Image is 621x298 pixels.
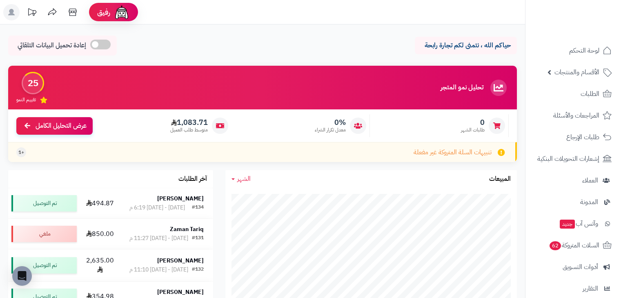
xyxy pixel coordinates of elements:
div: #132 [192,266,204,274]
span: إشعارات التحويلات البنكية [537,153,599,165]
span: طلبات الإرجاع [566,131,599,143]
a: المراجعات والأسئلة [530,106,616,125]
strong: [PERSON_NAME] [157,194,204,203]
a: أدوات التسويق [530,257,616,277]
span: الأقسام والمنتجات [554,67,599,78]
span: 62 [549,241,561,251]
div: تم التوصيل [11,257,77,274]
span: 0 [461,118,485,127]
td: 2,635.00 [80,249,120,281]
span: العملاء [582,175,598,186]
span: جديد [560,220,575,229]
span: 0% [315,118,346,127]
a: الطلبات [530,84,616,104]
span: 1,083.71 [170,118,208,127]
a: العملاء [530,171,616,190]
span: المراجعات والأسئلة [553,110,599,121]
span: عرض التحليل الكامل [36,121,87,131]
span: أدوات التسويق [563,261,598,273]
a: طلبات الإرجاع [530,127,616,147]
p: حياكم الله ، نتمنى لكم تجارة رابحة [421,41,511,50]
img: ai-face.png [114,4,130,20]
span: المدونة [580,196,598,208]
span: رفيق [97,7,110,17]
a: وآتس آبجديد [530,214,616,234]
span: لوحة التحكم [569,45,599,56]
div: #134 [192,204,204,212]
div: [DATE] - [DATE] 6:19 م [129,204,185,212]
td: 850.00 [80,219,120,249]
h3: تحليل نمو المتجر [441,84,483,91]
div: تم التوصيل [11,195,77,211]
a: عرض التحليل الكامل [16,117,93,135]
span: الشهر [237,174,251,184]
span: التقارير [583,283,598,294]
strong: [PERSON_NAME] [157,256,204,265]
div: [DATE] - [DATE] 11:10 م [129,266,188,274]
span: تقييم النمو [16,96,36,103]
div: ملغي [11,226,77,242]
span: +1 [18,149,24,156]
span: إعادة تحميل البيانات التلقائي [18,41,86,50]
a: السلات المتروكة62 [530,236,616,255]
h3: آخر الطلبات [178,176,207,183]
div: Open Intercom Messenger [12,266,32,286]
span: طلبات الشهر [461,127,485,133]
strong: [PERSON_NAME] [157,288,204,296]
img: logo-2.png [565,6,613,23]
a: الشهر [231,174,251,184]
span: الطلبات [581,88,599,100]
td: 494.87 [80,188,120,218]
span: السلات المتروكة [549,240,599,251]
div: [DATE] - [DATE] 11:27 م [129,234,188,242]
div: #131 [192,234,204,242]
h3: المبيعات [489,176,511,183]
span: وآتس آب [559,218,598,229]
span: متوسط طلب العميل [170,127,208,133]
a: تحديثات المنصة [22,4,42,22]
strong: Zaman Tariq [170,225,204,234]
a: لوحة التحكم [530,41,616,60]
a: المدونة [530,192,616,212]
a: إشعارات التحويلات البنكية [530,149,616,169]
span: تنبيهات السلة المتروكة غير مفعلة [414,148,492,157]
span: معدل تكرار الشراء [315,127,346,133]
